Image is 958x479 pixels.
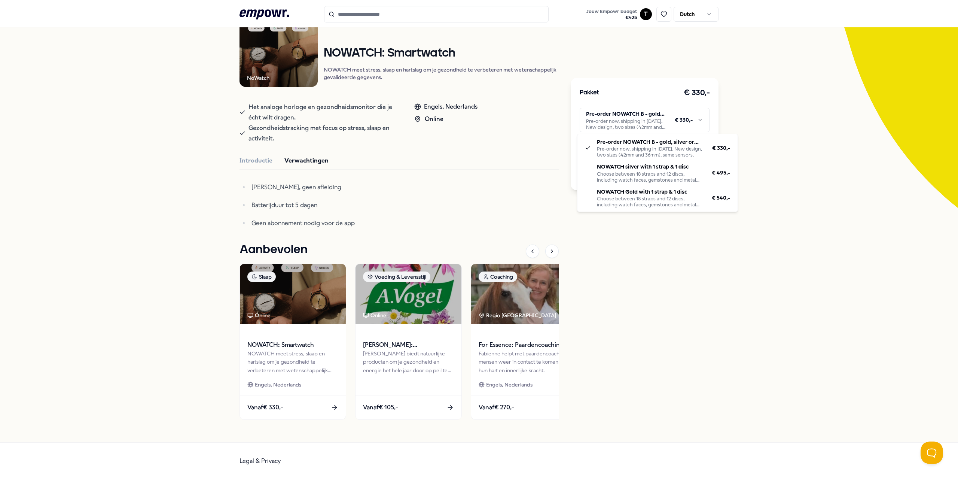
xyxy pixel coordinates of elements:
[597,163,703,171] p: NOWATCH silver with 1 strap & 1 disc
[712,169,730,177] span: € 495,-
[712,194,730,202] span: € 540,-
[597,171,703,183] div: Choose between 18 straps and 12 discs, including watch faces, gemstones and metal discs.
[712,144,730,152] span: € 330,-
[597,196,703,208] div: Choose between 18 straps and 12 discs, including watch faces, gemstones and metal discs.
[597,146,703,158] div: Pre-order now, shipping in [DATE]. New design, two sizes (42mm and 36mm), same sensors.
[597,138,703,146] p: Pre-order NOWATCH B - gold, silver or matte black
[597,188,703,196] p: NOWATCH Gold with 1 strap & 1 disc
